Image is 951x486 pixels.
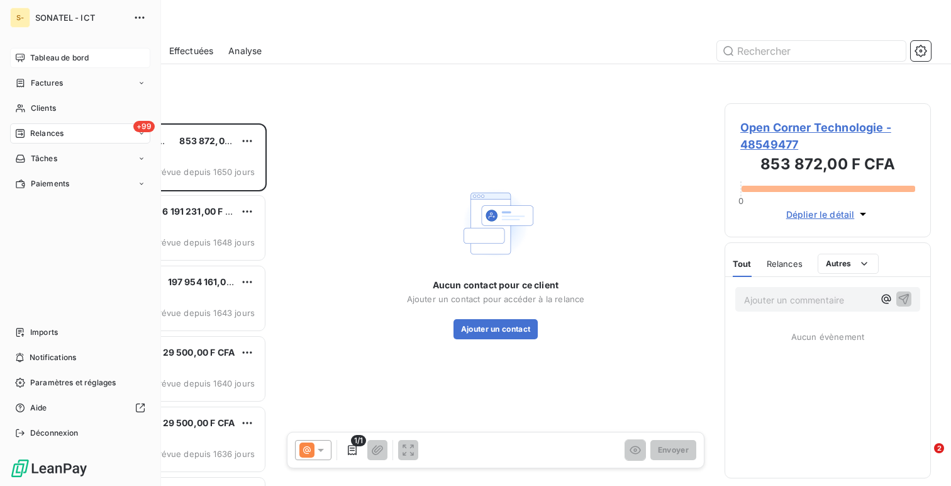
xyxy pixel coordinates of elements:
[453,319,538,339] button: Ajouter un contact
[717,41,906,61] input: Rechercher
[163,347,235,358] span: 29 500,00 F CFA
[818,254,879,274] button: Autres
[31,153,57,164] span: Tâches
[407,294,585,304] span: Ajouter un contact pour accéder à la relance
[786,208,855,221] span: Déplier le détail
[10,73,150,93] a: Factures
[168,276,259,287] span: 197 954 161,00 F CFA
[30,352,76,363] span: Notifications
[179,135,256,146] span: 853 872,00 F CFA
[455,183,536,264] img: Empty state
[30,327,58,338] span: Imports
[10,149,150,169] a: Tâches
[30,128,64,139] span: Relances
[153,378,255,388] span: prévue depuis 1640 jours
[162,206,242,217] span: 6 191 231,00 F CFA
[30,52,89,64] span: Tableau de bord
[10,373,150,393] a: Paramètres et réglages
[10,322,150,342] a: Imports
[153,449,255,459] span: prévue depuis 1636 jours
[169,45,214,57] span: Effectuées
[30,427,79,439] span: Déconnexion
[31,77,63,89] span: Factures
[650,440,696,460] button: Envoyer
[31,178,69,189] span: Paiements
[60,123,267,486] div: grid
[740,119,915,153] span: Open Corner Technologie - 48549477
[782,207,874,222] button: Déplier le détail
[10,174,150,194] a: Paiements
[733,259,752,269] span: Tout
[934,443,944,453] span: 2
[163,417,235,428] span: 29 500,00 F CFA
[153,237,255,247] span: prévue depuis 1648 jours
[351,435,366,446] span: 1/1
[740,153,915,178] h3: 853 872,00 F CFA
[10,98,150,118] a: Clients
[10,123,150,144] a: +99Relances
[10,48,150,68] a: Tableau de bord
[153,308,255,318] span: prévue depuis 1643 jours
[10,8,30,28] div: S-
[433,279,559,291] span: Aucun contact pour ce client
[30,377,116,388] span: Paramètres et réglages
[908,443,938,473] iframe: Intercom live chat
[31,103,56,114] span: Clients
[791,332,864,342] span: Aucun évènement
[10,398,150,418] a: Aide
[30,402,47,414] span: Aide
[153,167,255,177] span: prévue depuis 1650 jours
[228,45,262,57] span: Analyse
[133,121,155,132] span: +99
[767,259,803,269] span: Relances
[738,196,743,206] span: 0
[35,13,126,23] span: SONATEL - ICT
[10,458,88,478] img: Logo LeanPay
